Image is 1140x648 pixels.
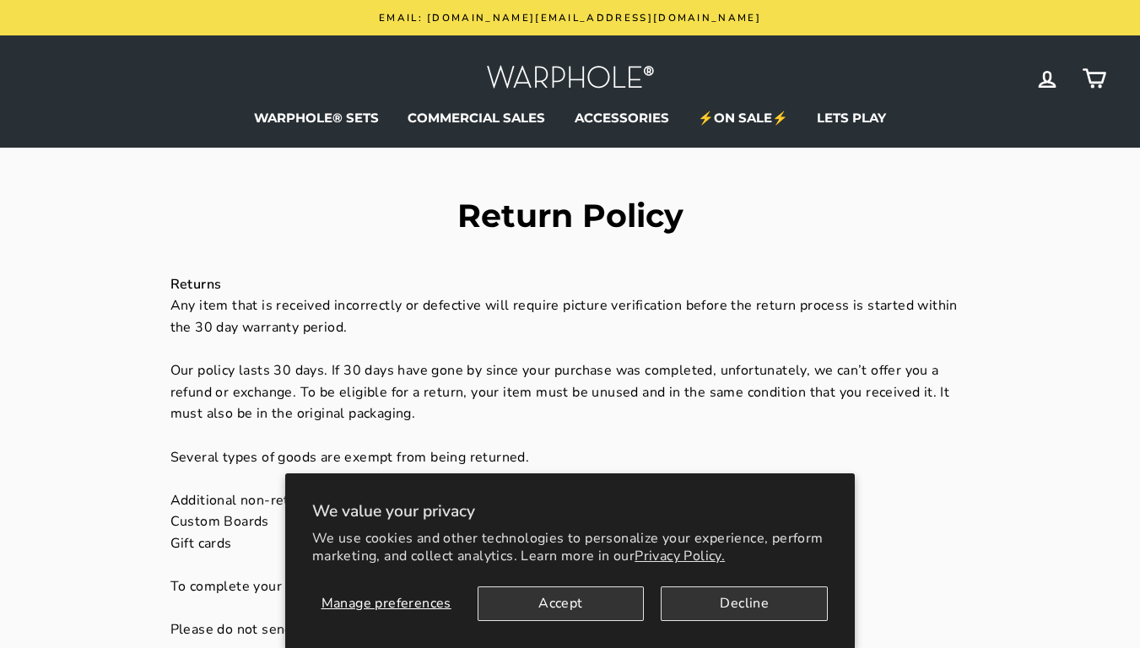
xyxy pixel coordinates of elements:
[379,11,761,24] span: Email: [DOMAIN_NAME][EMAIL_ADDRESS][DOMAIN_NAME]
[241,105,392,131] a: WARPHOLE® SETS
[635,547,725,565] a: Privacy Policy.
[170,200,970,232] h1: Return Policy
[804,105,899,131] a: LETS PLAY
[486,61,655,97] img: Warphole
[685,105,801,131] a: ⚡ON SALE⚡
[170,275,222,294] strong: Returns
[661,586,828,621] button: Decline
[312,530,829,565] p: We use cookies and other technologies to personalize your experience, perform marketing, and coll...
[321,594,451,613] span: Manage preferences
[395,105,558,131] a: COMMERCIAL SALES
[312,500,829,522] h2: We value your privacy
[562,105,682,131] a: ACCESSORIES
[312,586,461,621] button: Manage preferences
[38,8,1102,27] a: Email: [DOMAIN_NAME][EMAIL_ADDRESS][DOMAIN_NAME]
[478,586,645,621] button: Accept
[34,105,1106,131] ul: Primary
